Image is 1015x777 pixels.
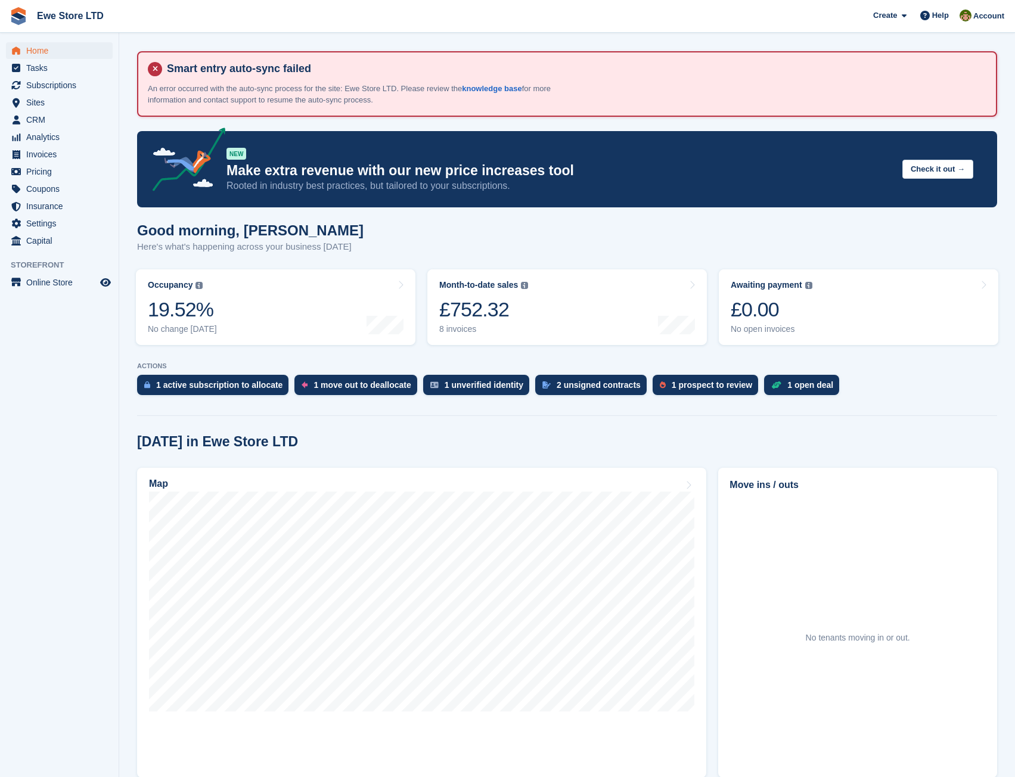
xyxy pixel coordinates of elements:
[445,380,523,390] div: 1 unverified identity
[137,434,298,450] h2: [DATE] in Ewe Store LTD
[148,83,565,106] p: An error occurred with the auto-sync process for the site: Ewe Store LTD. Please review the for m...
[11,259,119,271] span: Storefront
[731,280,802,290] div: Awaiting payment
[6,163,113,180] a: menu
[439,280,518,290] div: Month-to-date sales
[148,324,217,334] div: No change [DATE]
[521,282,528,289] img: icon-info-grey-7440780725fd019a000dd9b08b2336e03edf1995a4989e88bcd33f0948082b44.svg
[902,160,973,179] button: Check it out →
[162,62,986,76] h4: Smart entry auto-sync failed
[672,380,752,390] div: 1 prospect to review
[787,380,833,390] div: 1 open deal
[764,375,845,401] a: 1 open deal
[660,381,666,388] img: prospect-51fa495bee0391a8d652442698ab0144808aea92771e9ea1ae160a38d050c398.svg
[6,215,113,232] a: menu
[144,381,150,388] img: active_subscription_to_allocate_icon-d502201f5373d7db506a760aba3b589e785aa758c864c3986d89f69b8ff3...
[973,10,1004,22] span: Account
[26,232,98,249] span: Capital
[32,6,108,26] a: Ewe Store LTD
[6,129,113,145] a: menu
[535,375,653,401] a: 2 unsigned contracts
[731,297,812,322] div: £0.00
[6,77,113,94] a: menu
[137,375,294,401] a: 1 active subscription to allocate
[6,42,113,59] a: menu
[462,84,522,93] a: knowledge base
[226,162,893,179] p: Make extra revenue with our new price increases tool
[195,282,203,289] img: icon-info-grey-7440780725fd019a000dd9b08b2336e03edf1995a4989e88bcd33f0948082b44.svg
[542,381,551,388] img: contract_signature_icon-13c848040528278c33f63329250d36e43548de30e8caae1d1a13099fd9432cc5.svg
[719,269,998,345] a: Awaiting payment £0.00 No open invoices
[137,362,997,370] p: ACTIONS
[137,222,364,238] h1: Good morning, [PERSON_NAME]
[26,60,98,76] span: Tasks
[6,181,113,197] a: menu
[142,128,226,195] img: price-adjustments-announcement-icon-8257ccfd72463d97f412b2fc003d46551f7dbcb40ab6d574587a9cd5c0d94...
[26,146,98,163] span: Invoices
[806,632,910,644] div: No tenants moving in or out.
[26,94,98,111] span: Sites
[6,198,113,215] a: menu
[6,94,113,111] a: menu
[313,380,411,390] div: 1 move out to deallocate
[960,10,971,21] img: Jason Butcher
[805,282,812,289] img: icon-info-grey-7440780725fd019a000dd9b08b2336e03edf1995a4989e88bcd33f0948082b44.svg
[731,324,812,334] div: No open invoices
[148,297,217,322] div: 19.52%
[430,381,439,388] img: verify_identity-adf6edd0f0f0b5bbfe63781bf79b02c33cf7c696d77639b501bdc392416b5a36.svg
[26,111,98,128] span: CRM
[148,280,193,290] div: Occupancy
[439,297,528,322] div: £752.32
[137,240,364,254] p: Here's what's happening across your business [DATE]
[6,146,113,163] a: menu
[10,7,27,25] img: stora-icon-8386f47178a22dfd0bd8f6a31ec36ba5ce8667c1dd55bd0f319d3a0aa187defe.svg
[294,375,423,401] a: 1 move out to deallocate
[557,380,641,390] div: 2 unsigned contracts
[156,380,283,390] div: 1 active subscription to allocate
[26,163,98,180] span: Pricing
[427,269,707,345] a: Month-to-date sales £752.32 8 invoices
[226,179,893,192] p: Rooted in industry best practices, but tailored to your subscriptions.
[26,198,98,215] span: Insurance
[136,269,415,345] a: Occupancy 19.52% No change [DATE]
[6,60,113,76] a: menu
[873,10,897,21] span: Create
[771,381,781,389] img: deal-1b604bf984904fb50ccaf53a9ad4b4a5d6e5aea283cecdc64d6e3604feb123c2.svg
[26,129,98,145] span: Analytics
[439,324,528,334] div: 8 invoices
[6,274,113,291] a: menu
[730,478,986,492] h2: Move ins / outs
[98,275,113,290] a: Preview store
[26,274,98,291] span: Online Store
[932,10,949,21] span: Help
[653,375,764,401] a: 1 prospect to review
[26,181,98,197] span: Coupons
[26,42,98,59] span: Home
[226,148,246,160] div: NEW
[302,381,308,388] img: move_outs_to_deallocate_icon-f764333ba52eb49d3ac5e1228854f67142a1ed5810a6f6cc68b1a99e826820c5.svg
[26,77,98,94] span: Subscriptions
[149,478,168,489] h2: Map
[6,232,113,249] a: menu
[6,111,113,128] a: menu
[423,375,535,401] a: 1 unverified identity
[26,215,98,232] span: Settings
